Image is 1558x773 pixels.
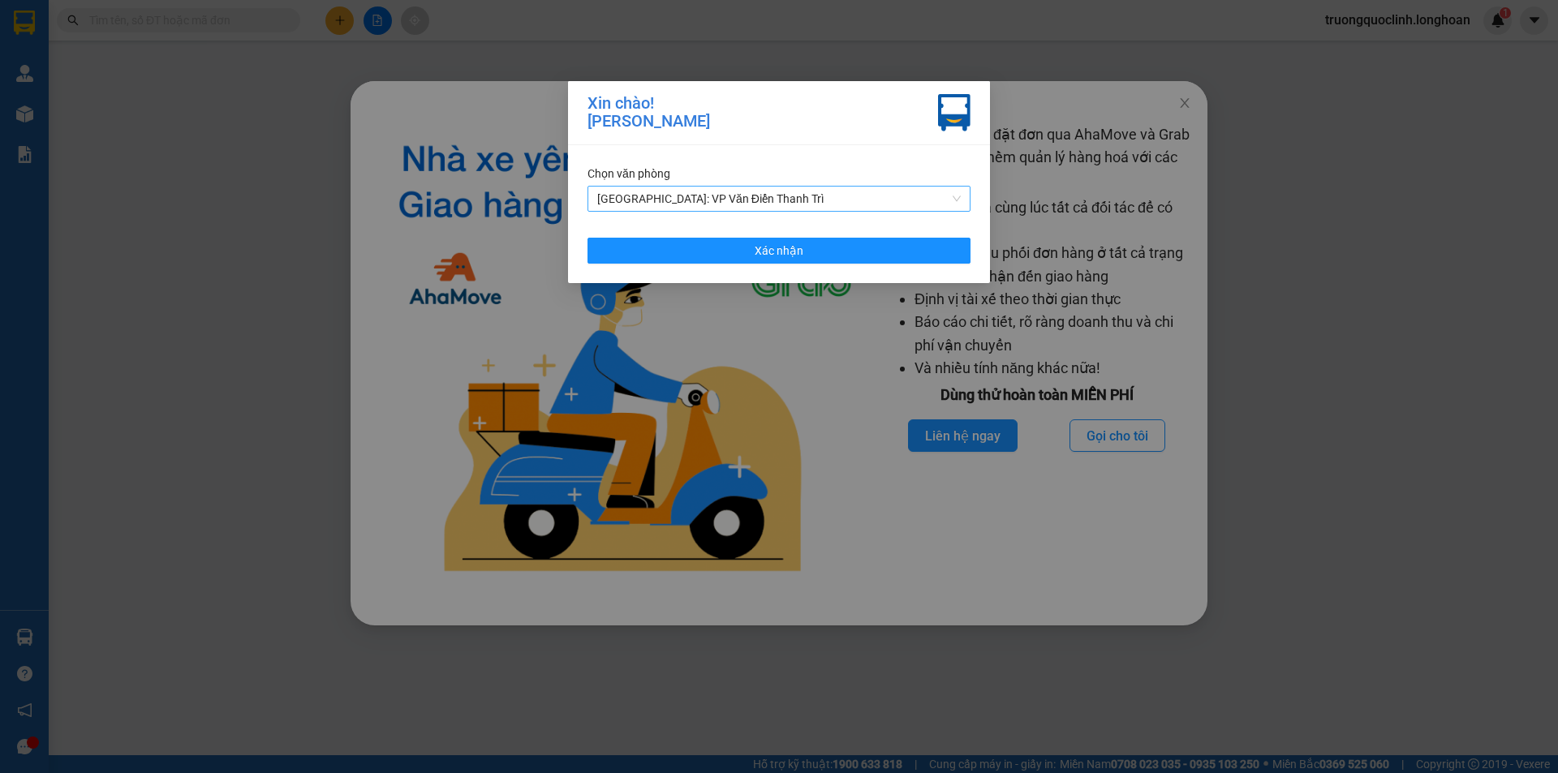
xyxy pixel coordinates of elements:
span: Xác nhận [755,242,803,260]
span: Hà Nội: VP Văn Điển Thanh Trì [597,187,961,211]
div: Xin chào! [PERSON_NAME] [587,94,710,131]
div: Chọn văn phòng [587,165,971,183]
img: vxr-icon [938,94,971,131]
button: Xác nhận [587,238,971,264]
